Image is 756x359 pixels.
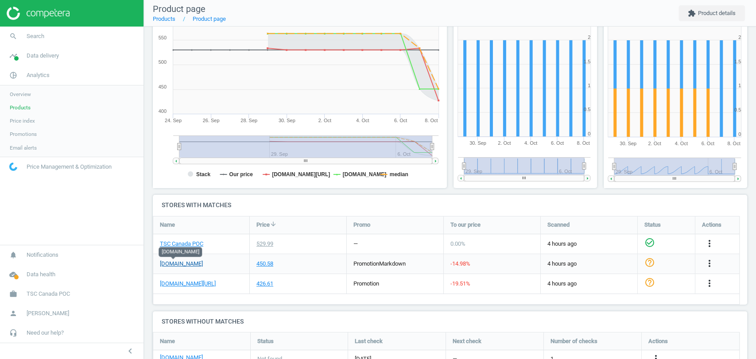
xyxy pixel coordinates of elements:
[153,15,175,22] a: Products
[10,91,31,98] span: Overview
[159,247,202,257] div: [DOMAIN_NAME]
[734,107,740,112] text: 0.5
[27,52,59,60] span: Data delivery
[27,163,112,171] span: Price Management & Optimization
[584,59,590,64] text: 1.5
[551,337,597,345] span: Number of checks
[5,324,22,341] i: headset_mic
[160,280,216,288] a: [DOMAIN_NAME][URL]
[165,118,182,123] tspan: 24. Sep
[9,162,17,171] img: wGWNvw8QSZomAAAAABJRU5ErkJggg==
[584,107,590,112] text: 0.5
[547,240,631,248] span: 4 hours ago
[5,266,22,283] i: cloud_done
[551,141,564,146] tspan: 6. Oct
[648,337,668,345] span: Actions
[10,144,37,151] span: Email alerts
[450,221,481,229] span: To our price
[10,131,37,138] span: Promotions
[160,260,203,268] a: [DOMAIN_NAME]
[256,221,270,229] span: Price
[450,240,465,247] span: 0.00 %
[588,131,590,137] text: 0
[675,141,687,146] tspan: 4. Oct
[153,311,747,332] h4: Stores without matches
[379,260,406,267] span: markdown
[620,141,636,146] tspan: 30. Sep
[701,141,714,146] tspan: 6. Oct
[644,257,655,268] i: help_outline
[704,278,715,290] button: more_vert
[353,221,370,229] span: Promo
[394,118,407,123] tspan: 6. Oct
[153,195,747,216] h4: Stores with matches
[119,345,141,357] button: chevron_left
[229,171,253,178] tspan: Our price
[356,118,369,123] tspan: 4. Oct
[738,131,741,137] text: 0
[704,238,715,249] i: more_vert
[159,108,167,114] text: 400
[678,5,745,21] button: extensionProduct details
[27,270,55,278] span: Data health
[353,260,379,267] span: promotion
[704,258,715,269] i: more_vert
[353,280,379,287] span: promotion
[644,277,655,288] i: help_outline
[704,278,715,289] i: more_vert
[353,240,358,248] div: —
[27,290,70,298] span: TSC Canada POC
[159,59,167,65] text: 500
[498,141,511,146] tspan: 2. Oct
[588,83,590,88] text: 1
[159,84,167,89] text: 450
[355,337,383,345] span: Last check
[738,35,741,40] text: 2
[270,220,277,228] i: arrow_downward
[193,15,226,22] a: Product page
[644,237,655,248] i: check_circle_outline
[160,221,175,229] span: Name
[5,286,22,302] i: work
[125,346,136,356] i: chevron_left
[5,247,22,263] i: notifications
[702,221,721,229] span: Actions
[577,141,590,146] tspan: 8. Oct
[450,260,470,267] span: -14.98 %
[704,258,715,270] button: more_vert
[425,118,438,123] tspan: 8. Oct
[390,171,408,178] tspan: median
[10,117,35,124] span: Price index
[688,9,696,17] i: extension
[159,35,167,40] text: 550
[153,4,205,14] span: Product page
[547,280,631,288] span: 4 hours ago
[27,309,69,317] span: [PERSON_NAME]
[547,221,570,229] span: Scanned
[256,260,273,268] div: 450.58
[203,118,220,123] tspan: 26. Sep
[450,280,470,287] span: -19.51 %
[257,337,274,345] span: Status
[727,141,740,146] tspan: 8. Oct
[279,118,295,123] tspan: 30. Sep
[27,71,50,79] span: Analytics
[196,171,210,178] tspan: Stack
[469,141,486,146] tspan: 30. Sep
[160,337,175,345] span: Name
[453,337,481,345] span: Next check
[5,47,22,64] i: timeline
[5,305,22,322] i: person
[734,59,740,64] text: 1.5
[272,171,330,178] tspan: [DOMAIN_NAME][URL]
[27,32,44,40] span: Search
[704,238,715,250] button: more_vert
[343,171,387,178] tspan: [DOMAIN_NAME]
[256,240,273,248] div: 529.99
[738,83,741,88] text: 1
[10,104,31,111] span: Products
[318,118,331,123] tspan: 2. Oct
[547,260,631,268] span: 4 hours ago
[160,240,203,248] a: TSC Canada POC
[648,141,661,146] tspan: 2. Oct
